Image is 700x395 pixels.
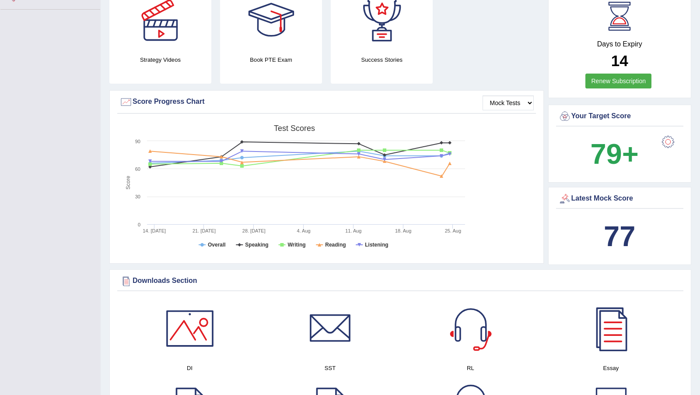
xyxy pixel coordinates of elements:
[138,222,140,227] text: 0
[192,228,216,233] tspan: 21. [DATE]
[274,124,315,133] tspan: Test scores
[119,95,534,109] div: Score Progress Chart
[590,138,638,170] b: 79+
[220,55,322,64] h4: Book PTE Exam
[264,363,396,373] h4: SST
[135,139,140,144] text: 90
[558,40,682,48] h4: Days to Expiry
[558,192,682,205] div: Latest Mock Score
[124,363,255,373] h4: DI
[245,242,268,248] tspan: Speaking
[135,194,140,199] text: 30
[445,228,461,233] tspan: 25. Aug
[331,55,433,64] h4: Success Stories
[135,166,140,172] text: 60
[109,55,211,64] h4: Strategy Videos
[119,275,681,288] div: Downloads Section
[143,228,166,233] tspan: 14. [DATE]
[287,242,305,248] tspan: Writing
[604,220,635,252] b: 77
[325,242,346,248] tspan: Reading
[365,242,388,248] tspan: Listening
[297,228,310,233] tspan: 4. Aug
[395,228,411,233] tspan: 18. Aug
[405,363,536,373] h4: RL
[585,74,651,88] a: Renew Subscription
[611,52,628,69] b: 14
[558,110,682,123] div: Your Target Score
[125,176,131,190] tspan: Score
[208,242,226,248] tspan: Overall
[345,228,361,233] tspan: 11. Aug
[242,228,266,233] tspan: 28. [DATE]
[545,363,677,373] h4: Essay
